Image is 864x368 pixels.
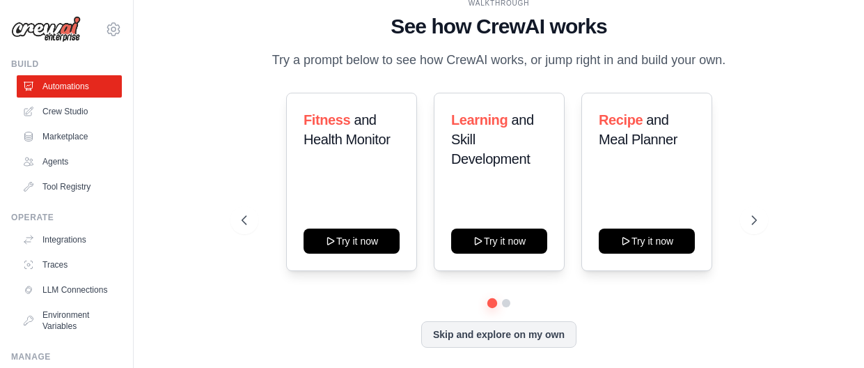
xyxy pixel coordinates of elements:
[242,14,757,39] h1: See how CrewAI works
[304,229,400,254] button: Try it now
[17,254,122,276] a: Traces
[11,16,81,43] img: Logo
[17,151,122,173] a: Agents
[451,112,534,167] span: and Skill Development
[451,112,508,128] span: Learning
[304,112,350,128] span: Fitness
[17,229,122,251] a: Integrations
[794,301,864,368] iframe: Chat Widget
[265,50,733,70] p: Try a prompt below to see how CrewAI works, or jump right in and build your own.
[17,125,122,148] a: Marketplace
[599,229,695,254] button: Try it now
[421,321,576,348] button: Skip and explore on my own
[17,176,122,198] a: Tool Registry
[17,279,122,301] a: LLM Connections
[17,304,122,337] a: Environment Variables
[451,229,547,254] button: Try it now
[599,112,643,128] span: Recipe
[11,351,122,362] div: Manage
[17,75,122,98] a: Automations
[17,100,122,123] a: Crew Studio
[11,59,122,70] div: Build
[11,212,122,223] div: Operate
